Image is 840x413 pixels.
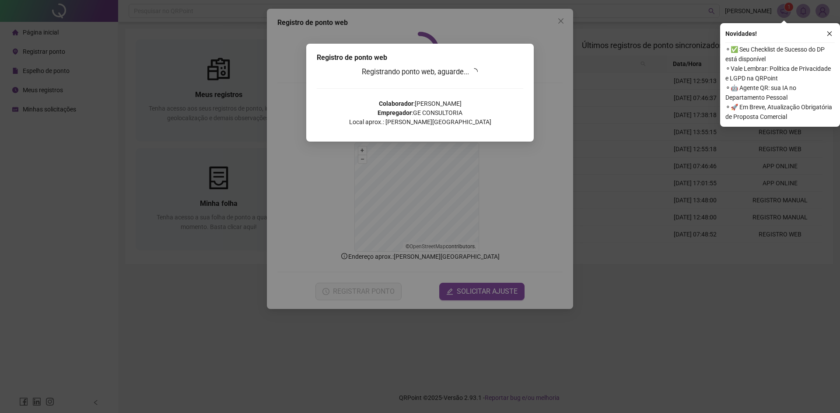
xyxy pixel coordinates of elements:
span: ⚬ 🤖 Agente QR: sua IA no Departamento Pessoal [725,83,835,102]
span: Novidades ! [725,29,757,38]
strong: Empregador [378,109,412,116]
h3: Registrando ponto web, aguarde... [317,66,523,78]
span: ⚬ 🚀 Em Breve, Atualização Obrigatória de Proposta Comercial [725,102,835,121]
span: ⚬ Vale Lembrar: Política de Privacidade e LGPD na QRPoint [725,64,835,83]
div: Registro de ponto web [317,52,523,63]
span: ⚬ ✅ Seu Checklist de Sucesso do DP está disponível [725,45,835,64]
span: loading [471,68,478,75]
strong: Colaborador [379,100,413,107]
span: close [826,31,833,37]
p: : [PERSON_NAME] : GE CONSULTORIA Local aprox.: [PERSON_NAME][GEOGRAPHIC_DATA] [317,99,523,127]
